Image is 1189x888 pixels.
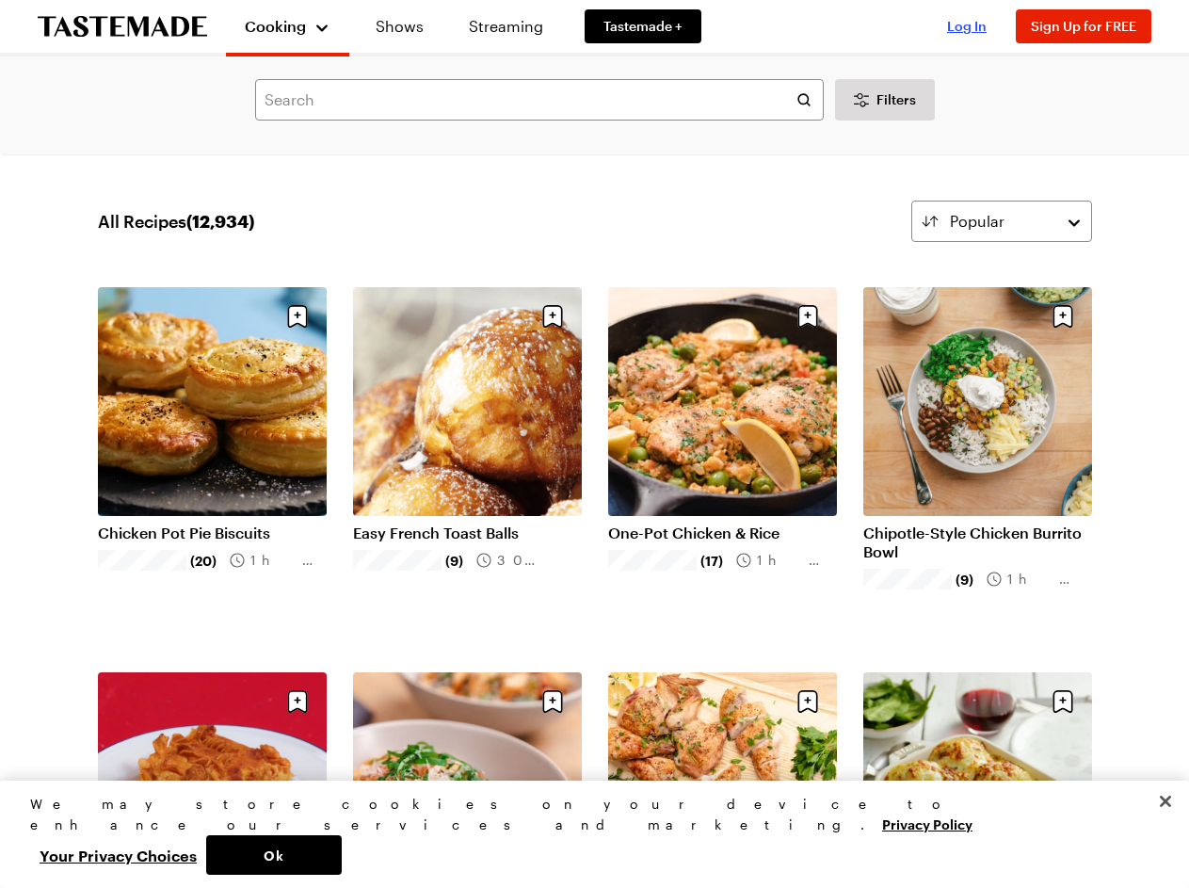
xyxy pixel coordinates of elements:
button: Sign Up for FREE [1016,9,1151,43]
div: We may store cookies on your device to enhance our services and marketing. [30,794,1143,835]
button: Save recipe [535,684,570,719]
button: Ok [206,835,342,875]
button: Your Privacy Choices [30,835,206,875]
button: Popular [911,201,1092,242]
a: Tastemade + [585,9,701,43]
a: One-Pot Chicken & Rice [608,524,837,542]
span: ( 12,934 ) [186,211,254,232]
span: Log In [947,18,987,34]
span: Sign Up for FREE [1031,18,1136,34]
button: Close [1145,781,1186,822]
button: Save recipe [790,299,826,334]
a: Easy French Toast Balls [353,524,582,542]
button: Save recipe [1045,684,1081,719]
span: All Recipes [98,208,254,234]
span: Tastemade + [603,17,683,36]
a: To Tastemade Home Page [38,16,207,38]
button: Save recipe [280,299,315,334]
a: Chicken Pot Pie Biscuits [98,524,327,542]
button: Cooking [245,8,330,45]
button: Save recipe [1045,299,1081,334]
button: Save recipe [790,684,826,719]
span: Cooking [245,17,306,35]
a: Chipotle-Style Chicken Burrito Bowl [863,524,1092,561]
span: Popular [950,210,1004,233]
button: Desktop filters [835,79,935,121]
a: More information about your privacy, opens in a new tab [882,815,972,832]
div: Privacy [30,794,1143,875]
button: Log In [929,17,1004,36]
button: Save recipe [280,684,315,719]
span: Filters [876,90,916,109]
button: Save recipe [535,299,570,334]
